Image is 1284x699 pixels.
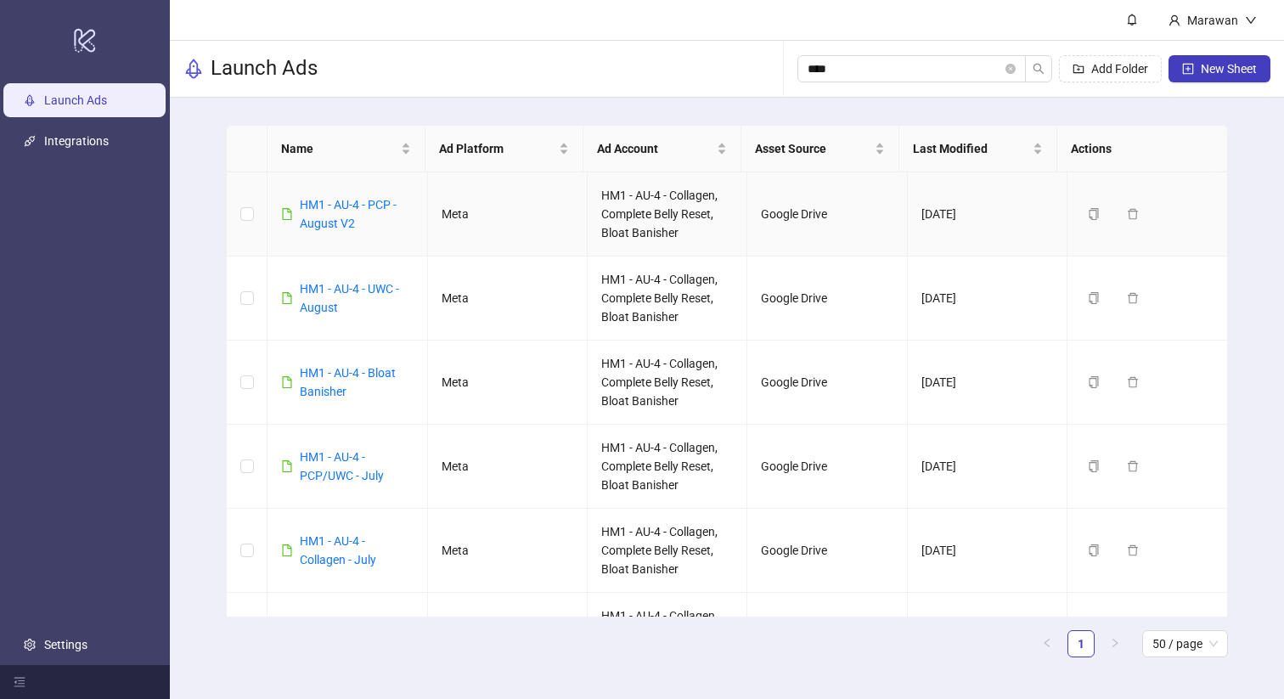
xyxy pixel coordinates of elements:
[281,376,293,388] span: file
[300,366,396,398] a: HM1 - AU-4 - Bloat Banisher
[747,593,907,677] td: Google Drive
[908,509,1067,593] td: [DATE]
[908,256,1067,341] td: [DATE]
[1088,544,1100,556] span: copy
[44,93,107,107] a: Launch Ads
[908,593,1067,677] td: [DATE]
[1042,638,1052,648] span: left
[428,256,588,341] td: Meta
[1091,62,1148,76] span: Add Folder
[1169,55,1270,82] button: New Sheet
[439,139,555,158] span: Ad Platform
[1201,62,1257,76] span: New Sheet
[1067,630,1095,657] li: 1
[741,126,899,172] th: Asset Source
[1005,64,1016,74] button: close-circle
[1110,638,1120,648] span: right
[1142,630,1228,657] div: Page Size
[1126,14,1138,25] span: bell
[1245,14,1257,26] span: down
[300,534,376,567] a: HM1 - AU-4 - Collagen - July
[1101,630,1129,657] button: right
[1182,63,1194,75] span: plus-square
[747,341,907,425] td: Google Drive
[1033,630,1061,657] li: Previous Page
[597,139,713,158] span: Ad Account
[1073,63,1084,75] span: folder-add
[428,172,588,256] td: Meta
[1057,126,1215,172] th: Actions
[1088,292,1100,304] span: copy
[300,282,399,314] a: HM1 - AU-4 - UWC - August
[428,593,588,677] td: Meta
[211,55,318,82] h3: Launch Ads
[44,638,87,651] a: Settings
[1127,208,1139,220] span: delete
[747,172,907,256] td: Google Drive
[1033,630,1061,657] button: left
[281,292,293,304] span: file
[588,172,747,256] td: HM1 - AU-4 - Collagen, Complete Belly Reset, Bloat Banisher
[281,139,397,158] span: Name
[44,134,109,148] a: Integrations
[1152,631,1218,657] span: 50 / page
[1101,630,1129,657] li: Next Page
[425,126,583,172] th: Ad Platform
[1169,14,1180,26] span: user
[14,676,25,688] span: menu-fold
[428,341,588,425] td: Meta
[183,59,204,79] span: rocket
[755,139,871,158] span: Asset Source
[267,126,425,172] th: Name
[583,126,741,172] th: Ad Account
[747,509,907,593] td: Google Drive
[1127,544,1139,556] span: delete
[281,208,293,220] span: file
[588,341,747,425] td: HM1 - AU-4 - Collagen, Complete Belly Reset, Bloat Banisher
[588,256,747,341] td: HM1 - AU-4 - Collagen, Complete Belly Reset, Bloat Banisher
[588,509,747,593] td: HM1 - AU-4 - Collagen, Complete Belly Reset, Bloat Banisher
[913,139,1029,158] span: Last Modified
[747,425,907,509] td: Google Drive
[1127,292,1139,304] span: delete
[300,450,384,482] a: HM1 - AU-4 - PCP/UWC - July
[1088,460,1100,472] span: copy
[908,425,1067,509] td: [DATE]
[1068,631,1094,657] a: 1
[1127,376,1139,388] span: delete
[908,341,1067,425] td: [DATE]
[588,425,747,509] td: HM1 - AU-4 - Collagen, Complete Belly Reset, Bloat Banisher
[428,509,588,593] td: Meta
[1088,376,1100,388] span: copy
[1180,11,1245,30] div: Marawan
[1088,208,1100,220] span: copy
[908,172,1067,256] td: [DATE]
[1059,55,1162,82] button: Add Folder
[281,460,293,472] span: file
[1127,460,1139,472] span: delete
[1033,63,1045,75] span: search
[588,593,747,677] td: HM1 - AU-4 - Collagen, Complete Belly Reset, Bloat Banisher
[747,256,907,341] td: Google Drive
[300,198,397,230] a: HM1 - AU-4 - PCP - August V2
[899,126,1057,172] th: Last Modified
[281,544,293,556] span: file
[428,425,588,509] td: Meta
